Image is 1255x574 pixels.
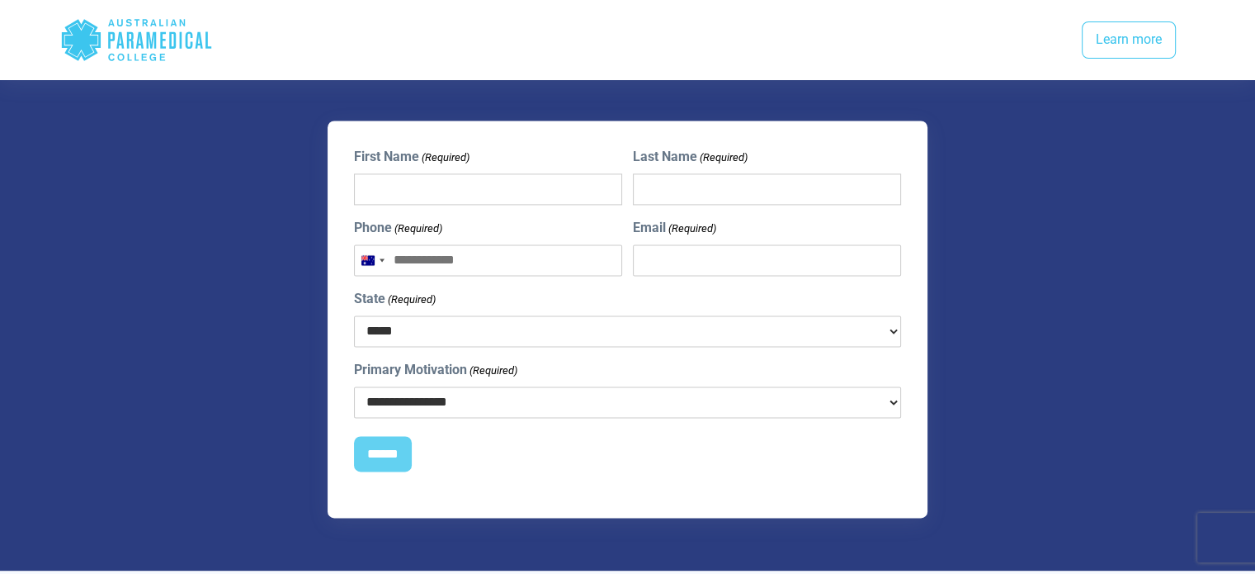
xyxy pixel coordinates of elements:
[60,13,213,67] div: Australian Paramedical College
[668,221,717,237] span: (Required)
[354,289,436,309] label: State
[355,245,389,275] button: Selected country
[420,149,469,166] span: (Required)
[354,147,469,167] label: First Name
[1082,21,1176,59] a: Learn more
[633,218,716,238] label: Email
[386,292,436,308] span: (Required)
[633,147,748,167] label: Last Name
[354,360,517,380] label: Primary Motivation
[468,363,517,379] span: (Required)
[354,218,442,238] label: Phone
[699,149,748,166] span: (Required)
[393,221,442,237] span: (Required)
